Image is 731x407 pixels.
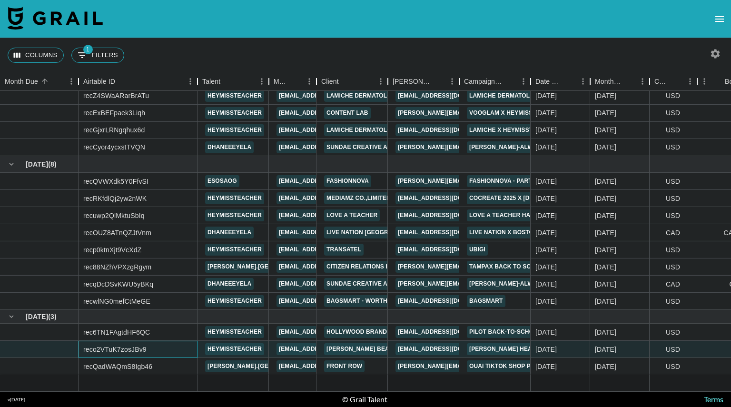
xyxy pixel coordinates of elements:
[650,324,697,341] div: USD
[324,326,397,338] a: Hollywood Branded
[576,74,590,89] button: Menu
[516,74,531,89] button: Menu
[277,209,383,221] a: [EMAIL_ADDRESS][DOMAIN_NAME]
[83,108,145,118] div: recExBEFpaek3Liqh
[205,343,264,355] a: heymissteacher
[79,72,198,91] div: Airtable ID
[535,72,563,91] div: Date Created
[324,343,403,355] a: [PERSON_NAME] Beauty
[342,395,387,404] div: © Grail Talent
[277,360,383,372] a: [EMAIL_ADDRESS][DOMAIN_NAME]
[374,74,388,89] button: Menu
[595,72,622,91] div: Month Due
[302,74,316,89] button: Menu
[563,75,576,88] button: Sort
[432,75,445,88] button: Sort
[71,48,124,63] button: Show filters
[650,190,697,207] div: USD
[650,105,697,122] div: USD
[467,192,573,204] a: CoCreate 2025 x [DOMAIN_NAME]
[395,90,502,102] a: [EMAIL_ADDRESS][DOMAIN_NAME]
[683,74,697,89] button: Menu
[83,297,150,306] div: recwlNG0mefCtMeGE
[650,72,697,91] div: Currency
[650,88,697,105] div: USD
[83,279,153,289] div: recqDcDSvKWU5yBKq
[83,345,147,354] div: reco2VTuK7zosJBv9
[395,175,600,187] a: [PERSON_NAME][EMAIL_ADDRESS][PERSON_NAME][DOMAIN_NAME]
[277,244,383,256] a: [EMAIL_ADDRESS][DOMAIN_NAME]
[535,328,557,337] div: 30/05/2025
[83,328,150,337] div: rec6TN1FAgtdHF6QC
[277,278,383,290] a: [EMAIL_ADDRESS][DOMAIN_NAME]
[710,10,729,29] button: open drawer
[205,278,254,290] a: dhaneeeyela
[205,326,264,338] a: heymissteacher
[393,72,432,91] div: [PERSON_NAME]
[269,72,316,91] div: Manager
[590,72,650,91] div: Month Due
[395,124,502,136] a: [EMAIL_ADDRESS][DOMAIN_NAME]
[205,124,264,136] a: heymissteacher
[535,108,557,118] div: 13/06/2025
[467,295,505,307] a: Bagsmart
[388,72,459,91] div: Booker
[595,345,616,354] div: Aug '25
[670,75,683,88] button: Sort
[650,122,697,139] div: USD
[595,194,616,203] div: Jul '25
[220,75,234,88] button: Sort
[467,141,648,153] a: [PERSON_NAME]-ALWAYSON-JUNE25-001 x @dhaneeeyela
[622,75,635,88] button: Sort
[205,360,323,372] a: [PERSON_NAME].[GEOGRAPHIC_DATA]
[650,276,697,293] div: CAD
[395,261,551,273] a: [PERSON_NAME][EMAIL_ADDRESS][DOMAIN_NAME]
[277,175,383,187] a: [EMAIL_ADDRESS][DOMAIN_NAME]
[595,142,616,152] div: Jun '25
[535,297,557,306] div: 14/07/2025
[48,159,57,169] span: ( 8 )
[277,141,383,153] a: [EMAIL_ADDRESS][DOMAIN_NAME]
[324,124,402,136] a: Lamiche Dermatology
[650,224,697,241] div: CAD
[650,258,697,276] div: USD
[83,211,145,220] div: recuwp2QlMktuSbIq
[595,211,616,220] div: Jul '25
[535,345,557,354] div: 16/08/2025
[535,362,557,371] div: 19/08/2025
[8,48,64,63] button: Select columns
[395,343,502,355] a: [EMAIL_ADDRESS][DOMAIN_NAME]
[595,125,616,135] div: Jun '25
[277,90,383,102] a: [EMAIL_ADDRESS][DOMAIN_NAME]
[289,75,302,88] button: Sort
[324,192,393,204] a: MEDIAMZ CO.,LIMITED
[83,45,93,54] span: 1
[324,360,365,372] a: Front Row
[115,75,128,88] button: Sort
[467,326,592,338] a: Pilot Back-to-School 2025 Campaign
[395,326,502,338] a: [EMAIL_ADDRESS][DOMAIN_NAME]
[202,72,220,91] div: Talent
[395,192,502,204] a: [EMAIL_ADDRESS][DOMAIN_NAME]
[205,295,264,307] a: heymissteacher
[635,74,650,89] button: Menu
[595,91,616,100] div: Jun '25
[83,245,141,255] div: recp0ktnXjt9VcXdZ
[83,362,152,371] div: recQadWAQmS8Igb46
[255,74,269,89] button: Menu
[205,90,264,102] a: heymissteacher
[38,75,51,88] button: Sort
[277,326,383,338] a: [EMAIL_ADDRESS][DOMAIN_NAME]
[467,107,563,119] a: Vooglam x heymissteacher
[535,262,557,272] div: 10/07/2025
[48,312,57,321] span: ( 3 )
[535,91,557,100] div: 23/01/2025
[205,244,264,256] a: heymissteacher
[650,207,697,224] div: USD
[711,75,725,88] button: Sort
[395,209,502,221] a: [EMAIL_ADDRESS][DOMAIN_NAME]
[650,293,697,310] div: USD
[324,244,364,256] a: Transatel
[83,228,151,238] div: recOUZ8ATnQZJtVnm
[503,75,516,88] button: Sort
